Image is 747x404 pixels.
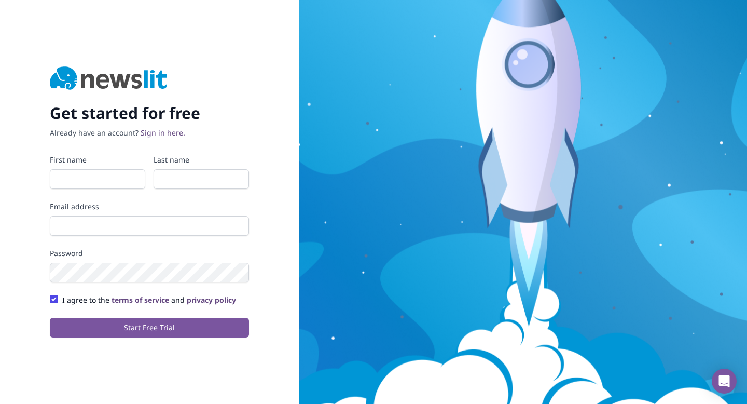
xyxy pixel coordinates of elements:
[712,369,737,394] div: Open Intercom Messenger
[112,295,169,305] a: terms of service
[50,128,249,138] p: Already have an account?
[62,295,236,305] label: I agree to the and
[50,201,249,212] label: Email address
[50,248,249,259] label: Password
[50,318,249,338] button: Start Free Trial
[141,128,185,138] a: Sign in here.
[50,104,249,123] h2: Get started for free
[154,155,249,165] label: Last name
[187,295,236,305] a: privacy policy
[50,155,145,165] label: First name
[50,66,168,91] img: Newslit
